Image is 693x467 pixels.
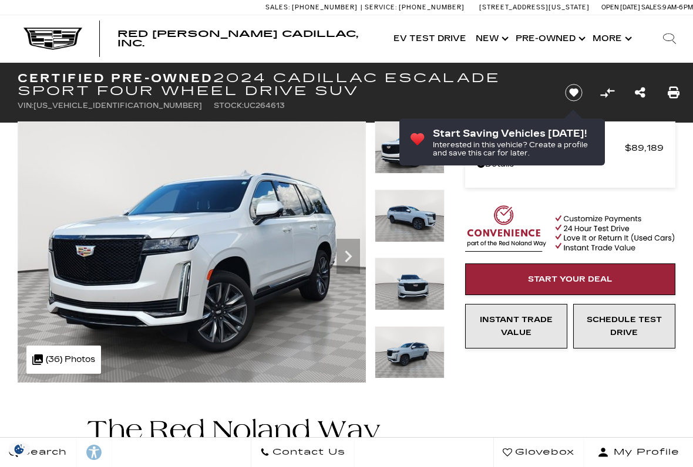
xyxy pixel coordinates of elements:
span: [PHONE_NUMBER] [292,4,358,11]
img: Certified Used 2024 Crystal White Tricoat Cadillac Sport image 2 [375,189,445,242]
span: Contact Us [270,444,345,461]
a: New [471,15,511,62]
a: Share this Certified Pre-Owned 2024 Cadillac Escalade Sport Four Wheel Drive SUV [635,84,645,101]
span: [PHONE_NUMBER] [399,4,465,11]
span: Schedule Test Drive [587,315,662,337]
span: 9 AM-6 PM [662,4,693,11]
a: Red [PERSON_NAME] Cadillac, Inc. [117,29,377,48]
a: Print this Certified Pre-Owned 2024 Cadillac Escalade Sport Four Wheel Drive SUV [668,84,679,101]
span: Search [18,444,67,461]
section: Click to Open Cookie Consent Modal [6,443,33,455]
span: Sales: [641,4,662,11]
span: Red [PERSON_NAME] Cadillac, Inc. [117,28,358,49]
span: Sales: [265,4,290,11]
img: Certified Used 2024 Crystal White Tricoat Cadillac Sport image 3 [375,258,445,310]
a: Start Your Deal [465,263,675,295]
a: Instant Trade Value [465,304,567,348]
span: $89,189 [625,140,664,156]
a: [STREET_ADDRESS][US_STATE] [479,4,590,11]
span: Glovebox [512,444,574,461]
img: Certified Used 2024 Crystal White Tricoat Cadillac Sport image 1 [375,121,445,174]
h1: 2024 Cadillac Escalade Sport Four Wheel Drive SUV [18,72,546,97]
span: Start Your Deal [528,275,613,284]
button: Compare vehicle [598,84,616,101]
a: Details [477,156,664,172]
span: Open [DATE] [601,4,640,11]
img: Opt-Out Icon [6,443,33,455]
img: Cadillac Dark Logo with Cadillac White Text [23,28,82,50]
span: VIN: [18,101,33,110]
button: Save vehicle [561,83,587,102]
a: Service: [PHONE_NUMBER] [361,4,467,11]
span: Service: [365,4,397,11]
div: Next [337,239,360,274]
a: Glovebox [493,438,584,467]
button: More [588,15,634,62]
button: Open user profile menu [584,438,693,467]
span: My Profile [609,444,679,461]
a: EV Test Drive [389,15,471,62]
span: Stock: [214,101,244,110]
span: [US_VEHICLE_IDENTIFICATION_NUMBER] [33,101,202,110]
span: Red [PERSON_NAME] [477,140,625,156]
strong: Certified Pre-Owned [18,71,213,85]
span: UC264613 [244,101,285,110]
img: Certified Used 2024 Crystal White Tricoat Cadillac Sport image 4 [375,326,445,378]
a: Pre-Owned [511,15,588,62]
a: Red [PERSON_NAME] $89,189 [477,140,664,156]
span: Instant Trade Value [480,315,553,337]
div: (36) Photos [26,346,101,374]
a: Sales: [PHONE_NUMBER] [265,4,361,11]
a: Schedule Test Drive [573,304,675,348]
img: Certified Used 2024 Crystal White Tricoat Cadillac Sport image 1 [18,121,366,383]
a: Contact Us [251,438,355,467]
